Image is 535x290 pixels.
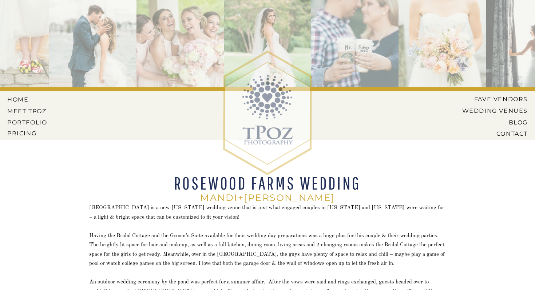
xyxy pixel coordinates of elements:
a: MEET tPoz [7,108,47,114]
a: Pricing [7,130,49,136]
a: HOME [7,96,40,103]
a: Wedding Venues [451,107,528,114]
h1: Rosewood Farms Wedding [99,174,436,194]
a: Fave Vendors [468,96,528,102]
a: PORTFOLIO [7,119,49,126]
a: BLOG [456,119,528,126]
h3: Mandi+[PERSON_NAME] [181,192,354,205]
a: CONTACT [471,130,528,137]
